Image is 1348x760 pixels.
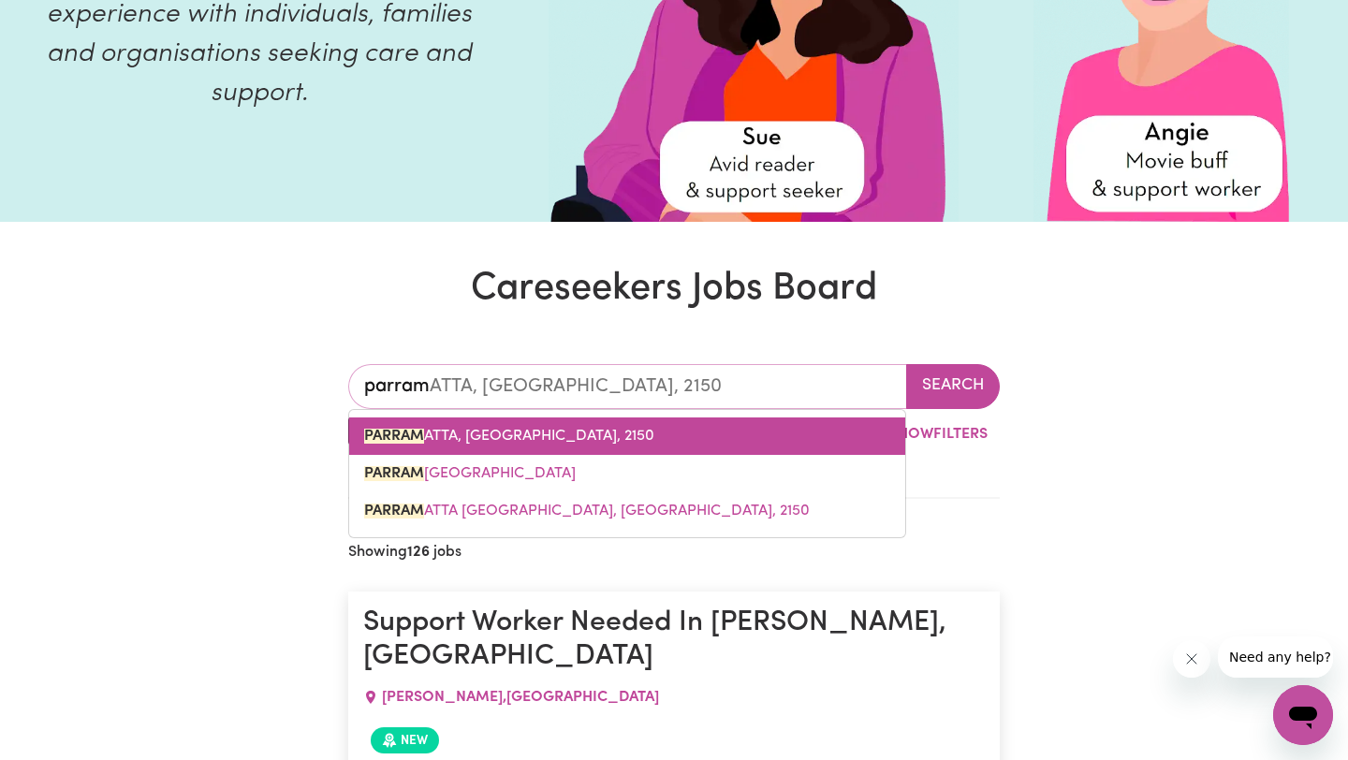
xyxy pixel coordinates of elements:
h2: Showing jobs [348,544,462,562]
a: PARRAMATTA WESTFIELD, New South Wales, 2150 [349,492,905,530]
mark: PARRAM [364,429,424,444]
span: ATTA, [GEOGRAPHIC_DATA], 2150 [364,429,654,444]
a: PARRAMATTA PARK, Queensland, 4870 [349,455,905,492]
iframe: Message from company [1218,636,1333,678]
b: 126 [407,545,430,560]
a: PARRAMATTA, New South Wales, 2150 [349,417,905,455]
span: [GEOGRAPHIC_DATA] [364,466,576,481]
div: menu-options [348,409,906,538]
h1: Support Worker Needed In [PERSON_NAME], [GEOGRAPHIC_DATA] [363,607,985,675]
span: Job posted within the last 30 days [371,727,439,753]
iframe: Close message [1173,640,1210,678]
mark: PARRAM [364,466,424,481]
button: Search [906,364,1000,409]
iframe: Button to launch messaging window [1273,685,1333,745]
span: [PERSON_NAME] , [GEOGRAPHIC_DATA] [382,690,659,705]
button: ShowFilters [855,417,1000,452]
mark: PARRAM [364,504,424,519]
input: Enter a suburb or postcode [348,364,907,409]
span: Show [889,427,933,442]
span: ATTA [GEOGRAPHIC_DATA], [GEOGRAPHIC_DATA], 2150 [364,504,810,519]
